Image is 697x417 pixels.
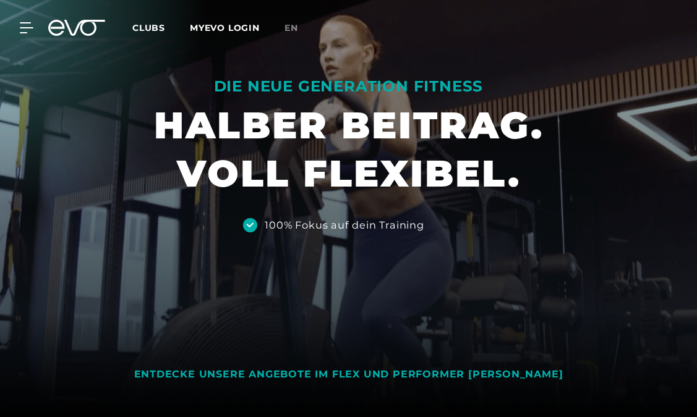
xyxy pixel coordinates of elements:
[284,22,298,33] span: en
[134,368,563,381] div: ENTDECKE UNSERE ANGEBOTE IM FLEX UND PERFORMER [PERSON_NAME]
[132,22,165,33] span: Clubs
[265,217,424,232] div: 100% Fokus auf dein Training
[190,22,260,33] a: MYEVO LOGIN
[284,21,313,35] a: en
[132,22,190,33] a: Clubs
[154,77,544,96] div: DIE NEUE GENERATION FITNESS
[154,101,544,198] h1: HALBER BEITRAG. VOLL FLEXIBEL.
